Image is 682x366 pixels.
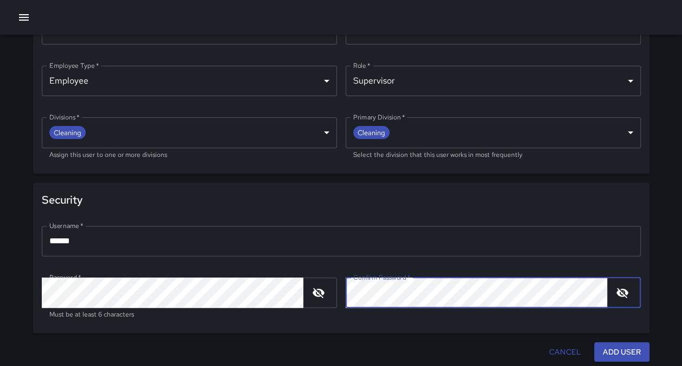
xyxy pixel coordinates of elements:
[353,150,633,161] p: Select the division that this user works in most frequently
[594,342,649,362] button: Add User
[346,66,641,96] div: Supervisor
[49,150,329,161] p: Assign this user to one or more divisions
[49,221,83,230] label: Username
[353,61,371,70] label: Role
[49,127,86,139] span: Cleaning
[42,66,337,96] div: Employee
[49,273,81,282] label: Password
[545,342,585,362] button: Cancel
[353,273,410,282] label: Confirm Password
[42,191,641,209] span: Security
[353,127,390,139] span: Cleaning
[49,112,80,122] label: Divisions
[353,112,405,122] label: Primary Division
[49,310,329,320] p: Must be at least 6 characters
[49,61,99,70] label: Employee Type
